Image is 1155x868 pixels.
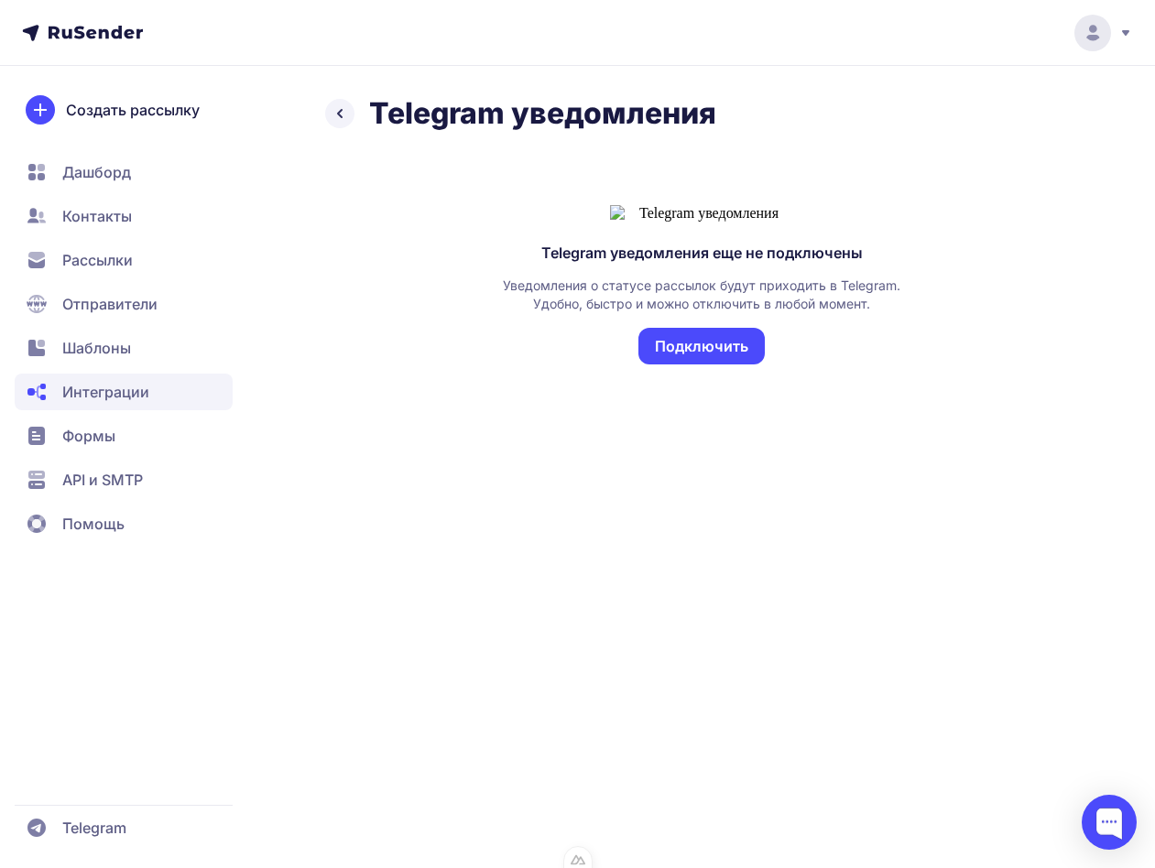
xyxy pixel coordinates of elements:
button: Подключить [638,328,765,364]
span: Помощь [62,513,125,535]
h2: Telegram уведомления [369,95,716,132]
span: Формы [62,425,115,447]
span: Отправители [62,293,158,315]
span: Telegram [62,817,126,839]
img: Telegram уведомления [610,205,793,222]
span: Рассылки [62,249,133,271]
span: API и SMTP [62,469,143,491]
span: Дашборд [62,161,131,183]
div: Уведомления о статусе рассылок будут приходить в Telegram. Удобно, быстро и можно отключить в люб... [500,277,903,313]
span: Контакты [62,205,132,227]
span: Создать рассылку [66,99,200,121]
div: Telegram уведомления еще не подключены [541,244,863,262]
span: Интеграции [62,381,149,403]
span: Шаблоны [62,337,131,359]
a: Telegram [15,809,233,846]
